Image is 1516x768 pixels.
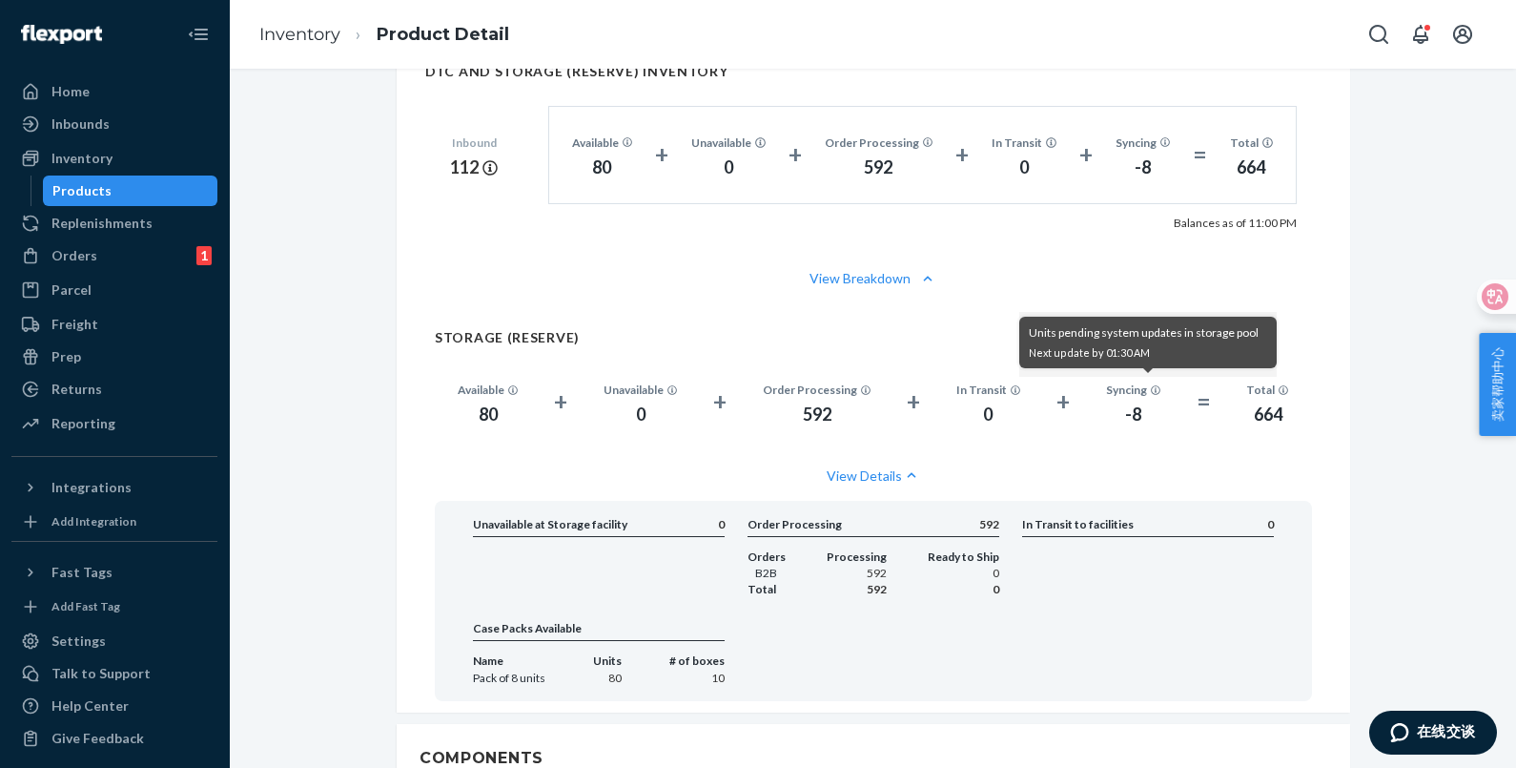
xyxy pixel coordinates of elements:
button: Open Search Box [1360,15,1398,53]
div: 1 [196,246,212,265]
div: Talk to Support [51,664,151,683]
div: Add Fast Tag [51,598,120,614]
span: Orders [748,549,786,565]
div: Total [1230,135,1273,151]
span: Ready to Ship [928,549,999,565]
div: 0 [691,156,766,180]
div: 112 [450,156,498,180]
a: Returns [11,374,217,405]
button: 卖家帮助中心 [1479,333,1516,436]
a: Freight [11,309,217,340]
span: Processing [827,549,887,565]
span: Total [748,581,786,597]
div: Home [51,82,90,101]
div: + [789,137,802,172]
div: Products [52,181,112,200]
div: 664 [1230,156,1273,180]
div: = [1197,384,1211,419]
div: Reporting [51,414,115,433]
a: Settings [11,626,217,656]
span: Unavailable at Storage facility [473,516,627,532]
div: + [655,137,668,172]
button: Integrations [11,472,217,503]
div: + [1079,137,1093,172]
div: 80 [572,156,633,180]
button: Fast Tags [11,557,217,588]
div: + [554,384,567,419]
div: Available [458,382,519,398]
div: In Transit [956,382,1021,398]
a: Reporting [11,408,217,439]
button: Close Navigation [179,15,217,53]
div: 664 [1246,403,1289,427]
ol: breadcrumbs [244,7,524,63]
span: 0 [928,565,999,581]
div: Total [1246,382,1289,398]
div: Give Feedback [51,729,144,748]
div: Syncing [1116,135,1171,151]
span: Pack of 8 units [473,670,545,686]
span: 0 [928,581,999,597]
div: Orders [51,246,97,265]
div: + [1056,384,1070,419]
div: Add Integration [51,513,136,529]
div: 0 [956,403,1021,427]
span: Units pending system updates in storage pool [1029,324,1267,342]
div: Settings [51,632,106,651]
div: + [955,137,969,172]
span: 10 [669,670,725,686]
span: Case Packs Available [473,620,582,636]
div: Parcel [51,280,92,300]
div: Returns [51,380,102,399]
a: Add Integration [11,510,217,533]
p: Balances as of 11:00 PM [1174,216,1297,231]
a: Home [11,76,217,107]
div: Order Processing [763,382,871,398]
span: 592 [979,516,999,532]
div: Help Center [51,696,129,716]
a: Inventory [259,24,340,45]
div: Unavailable [604,382,678,398]
span: Name [473,653,545,669]
a: Product Detail [377,24,509,45]
div: Unavailable [691,135,766,151]
div: Prep [51,347,81,366]
div: Inbound [450,135,498,151]
a: Add Fast Tag [11,595,217,618]
h2: STORAGE (RESERVE) [435,330,1312,344]
div: -8 [1116,156,1171,180]
button: Open notifications [1402,15,1440,53]
span: Next update by 01:30 AM [1029,345,1267,361]
a: Prep [11,342,217,372]
div: 592 [825,156,933,180]
span: Order Processing [748,516,842,532]
h2: DTC AND STORAGE (RESERVE) INVENTORY [425,64,1321,78]
button: Give Feedback [11,723,217,754]
span: 0 [1267,516,1274,532]
span: 592 [827,581,887,597]
div: Inbounds [51,114,110,134]
button: Talk to Support [11,658,217,689]
button: View Details [435,450,1312,501]
a: Products [43,176,218,206]
img: Flexport logo [21,25,102,44]
a: Help Center [11,691,217,721]
div: Inventory [51,149,113,168]
span: 592 [827,565,887,581]
div: Syncing [1106,382,1161,398]
div: Freight [51,315,98,334]
div: + [713,384,727,419]
span: 0 [718,516,725,532]
div: + [907,384,920,419]
div: Fast Tags [51,563,113,582]
button: Open account menu [1444,15,1482,53]
iframe: 打开一个小组件，您可以在其中与我们的一个专员进行在线交谈 [1368,711,1497,758]
div: 0 [604,403,678,427]
span: 80 [593,670,622,686]
a: Replenishments [11,208,217,239]
div: Replenishments [51,214,153,233]
div: In Transit [992,135,1056,151]
span: B2B [755,565,786,581]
